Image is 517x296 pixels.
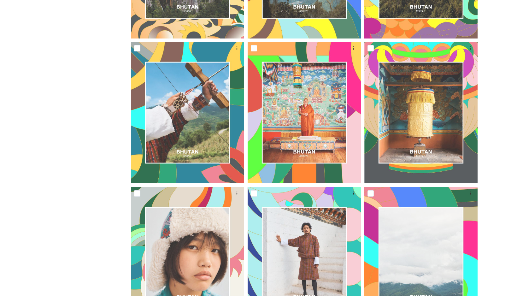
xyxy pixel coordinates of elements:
img: Bhutan_Believe_800_1000_17.jpg [248,42,361,184]
img: Bhutan_Believe_800_1000_19.jpg [131,42,244,184]
img: Bhutan_Believe_800_1000_22.jpg [364,42,478,184]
